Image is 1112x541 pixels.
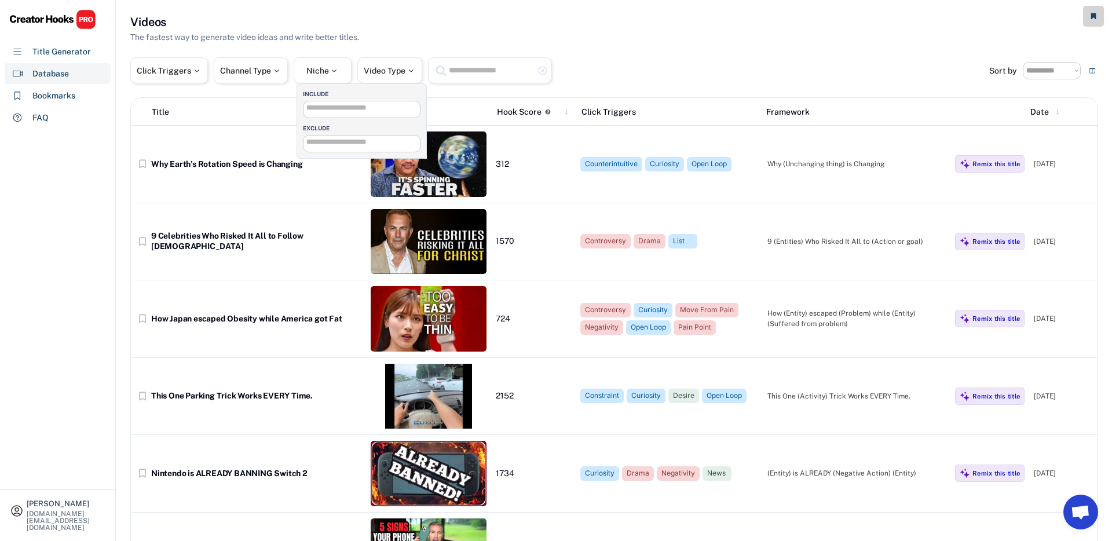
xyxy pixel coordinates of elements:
[581,106,758,118] div: Click Triggers
[137,390,148,402] button: bookmark_border
[627,469,649,478] div: Drama
[678,323,711,332] div: Pain Point
[585,236,626,246] div: Controversy
[680,305,734,315] div: Move From Pain
[151,314,361,324] div: How Japan escaped Obesity while America got Fat
[32,68,69,80] div: Database
[673,236,693,246] div: List
[960,159,970,169] img: MagicMajor%20%28Purple%29.svg
[585,391,619,401] div: Constraint
[371,286,487,352] img: thumbnail%20%2851%29.jpg
[303,90,426,98] div: INCLUDE
[137,236,148,247] button: bookmark_border
[151,231,361,251] div: 9 Celebrities Who Risked It All to Follow [DEMOGRAPHIC_DATA]
[137,158,148,170] button: bookmark_border
[692,159,727,169] div: Open Loop
[303,124,426,132] div: EXCLUDE
[767,391,946,401] div: This One (Activity) Trick Works EVERY Time.
[364,67,416,75] div: Video Type
[707,391,742,401] div: Open Loop
[631,323,666,332] div: Open Loop
[767,468,946,478] div: (Entity) is ALREADY (Negative Action) (Entity)
[220,67,281,75] div: Channel Type
[766,106,942,118] div: Framework
[371,441,487,506] img: thumbnail%20%2836%29.jpg
[767,236,946,247] div: 9 (Entities) Who Risked It All to (Action or goal)
[137,67,202,75] div: Click Triggers
[497,106,542,118] div: Hook Score
[151,391,361,401] div: This One Parking Trick Works EVERY Time.
[585,469,614,478] div: Curiosity
[631,391,661,401] div: Curiosity
[767,159,946,169] div: Why (Unchanging thing) is Changing
[27,500,105,507] div: [PERSON_NAME]
[585,305,626,315] div: Controversy
[371,364,487,429] img: thumbnail%20%2864%29.jpg
[130,31,359,43] div: The fastest way to generate video ideas and write better titles.
[537,65,548,76] button: highlight_remove
[972,469,1020,477] div: Remix this title
[767,308,946,329] div: How (Entity) escaped (Problem) while (Entity) (Suffered from problem)
[707,469,727,478] div: News
[151,159,361,170] div: Why Earth’s Rotation Speed is Changing
[1034,391,1092,401] div: [DATE]
[972,160,1020,168] div: Remix this title
[496,236,571,247] div: 1570
[496,391,571,401] div: 2152
[32,90,75,102] div: Bookmarks
[1034,236,1092,247] div: [DATE]
[32,112,49,124] div: FAQ
[960,236,970,247] img: MagicMajor%20%28Purple%29.svg
[1063,495,1098,529] a: Open chat
[496,469,571,479] div: 1734
[137,467,148,479] button: bookmark_border
[960,313,970,324] img: MagicMajor%20%28Purple%29.svg
[371,131,487,197] img: thumbnail%20%2862%29.jpg
[9,9,96,30] img: CHPRO%20Logo.svg
[972,392,1020,400] div: Remix this title
[972,237,1020,246] div: Remix this title
[496,159,571,170] div: 312
[585,323,619,332] div: Negativity
[1034,468,1092,478] div: [DATE]
[960,391,970,401] img: MagicMajor%20%28Purple%29.svg
[130,14,166,30] h3: Videos
[960,468,970,478] img: MagicMajor%20%28Purple%29.svg
[972,315,1020,323] div: Remix this title
[306,67,339,75] div: Niche
[1034,159,1092,169] div: [DATE]
[137,313,148,324] button: bookmark_border
[989,67,1017,75] div: Sort by
[638,236,661,246] div: Drama
[661,469,695,478] div: Negativity
[372,106,488,118] div: Thumbnail
[638,305,668,315] div: Curiosity
[151,469,361,479] div: Nintendo is ALREADY BANNING Switch 2
[673,391,694,401] div: Desire
[371,209,487,275] img: thumbnail%20%2869%29.jpg
[585,159,638,169] div: Counterintuitive
[496,314,571,324] div: 724
[1030,106,1049,118] div: Date
[27,510,105,531] div: [DOMAIN_NAME][EMAIL_ADDRESS][DOMAIN_NAME]
[1034,313,1092,324] div: [DATE]
[32,46,91,58] div: Title Generator
[152,106,169,118] div: Title
[650,159,679,169] div: Curiosity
